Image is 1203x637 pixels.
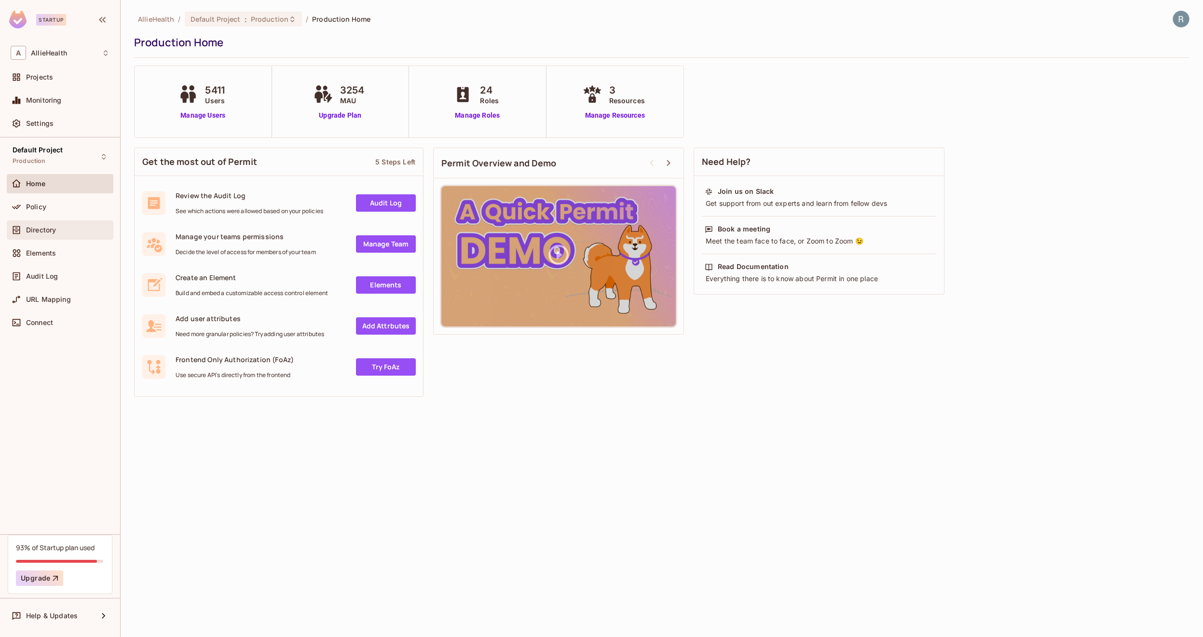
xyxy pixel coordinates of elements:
span: Add user attributes [176,314,324,323]
span: Default Project [13,146,63,154]
span: Help & Updates [26,612,78,620]
a: Manage Team [356,235,416,253]
span: Settings [26,120,54,127]
span: Users [205,95,225,106]
span: the active workspace [138,14,174,24]
span: Monitoring [26,96,62,104]
span: URL Mapping [26,296,71,303]
span: Roles [480,95,499,106]
span: 24 [480,83,499,97]
div: Join us on Slack [718,187,774,196]
span: Workspace: AllieHealth [31,49,67,57]
span: 5411 [205,83,225,97]
span: Audit Log [26,272,58,280]
span: Create an Element [176,273,328,282]
span: : [244,15,247,23]
span: Production [251,14,288,24]
div: Book a meeting [718,224,770,234]
li: / [178,14,180,24]
button: Upgrade [16,570,63,586]
div: 93% of Startup plan used [16,543,95,552]
span: A [11,46,26,60]
span: Directory [26,226,56,234]
span: Projects [26,73,53,81]
div: Production Home [134,35,1185,50]
span: Frontend Only Authorization (FoAz) [176,355,294,364]
a: Try FoAz [356,358,416,376]
a: Manage Resources [580,110,650,121]
span: Manage your teams permissions [176,232,316,241]
a: Elements [356,276,416,294]
a: Upgrade Plan [311,110,369,121]
span: Use secure API's directly from the frontend [176,371,294,379]
a: Manage Users [176,110,230,121]
span: Need more granular policies? Try adding user attributes [176,330,324,338]
span: 3 [609,83,645,97]
span: 3254 [340,83,365,97]
span: Decide the level of access for members of your team [176,248,316,256]
span: MAU [340,95,365,106]
img: Rodrigo Mayer [1173,11,1189,27]
div: Get support from out experts and learn from fellow devs [705,199,933,208]
div: Meet the team face to face, or Zoom to Zoom 😉 [705,236,933,246]
a: Audit Log [356,194,416,212]
img: SReyMgAAAABJRU5ErkJggg== [9,11,27,28]
span: Elements [26,249,56,257]
span: Get the most out of Permit [142,156,257,168]
span: Resources [609,95,645,106]
a: Manage Roles [451,110,504,121]
span: Production [13,157,46,165]
span: See which actions were allowed based on your policies [176,207,323,215]
span: Production Home [312,14,370,24]
a: Add Attrbutes [356,317,416,335]
div: Read Documentation [718,262,789,271]
span: Need Help? [702,156,751,168]
span: Review the Audit Log [176,191,323,200]
span: Default Project [191,14,241,24]
span: Connect [26,319,53,326]
span: Policy [26,203,46,211]
span: Build and embed a customizable access control element [176,289,328,297]
div: 5 Steps Left [375,157,415,166]
li: / [306,14,308,24]
div: Startup [36,14,66,26]
span: Permit Overview and Demo [441,157,557,169]
span: Home [26,180,46,188]
div: Everything there is to know about Permit in one place [705,274,933,284]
